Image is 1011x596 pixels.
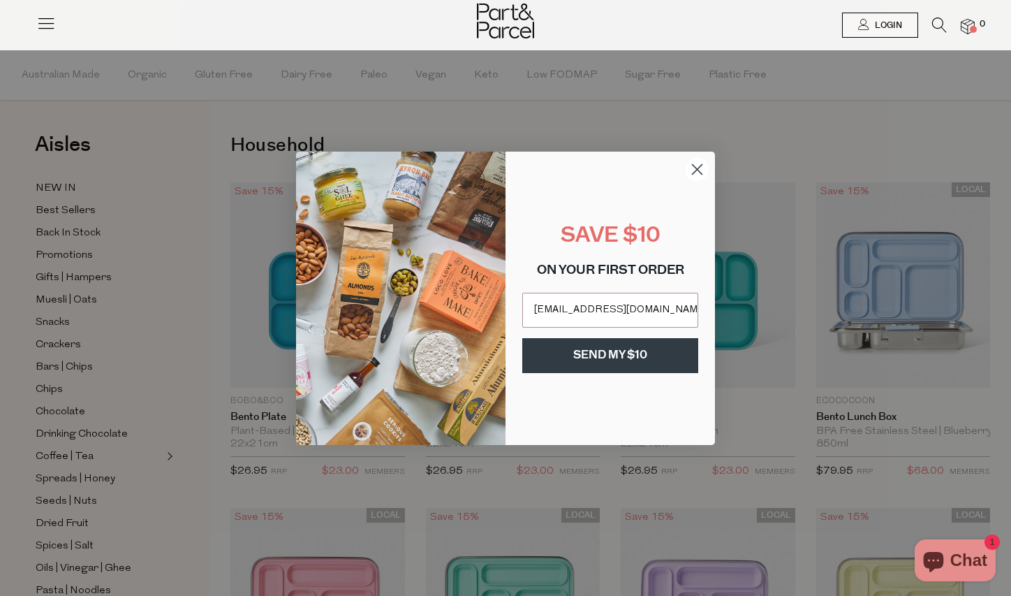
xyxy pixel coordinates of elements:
span: Login [871,20,902,31]
button: Close dialog [685,157,709,182]
span: 0 [976,18,989,31]
img: Part&Parcel [477,3,534,38]
button: SEND MY $10 [522,338,698,373]
a: Login [842,13,918,38]
a: 0 [961,19,975,34]
span: SAVE $10 [561,226,661,247]
inbox-online-store-chat: Shopify online store chat [910,539,1000,585]
input: Email [522,293,698,328]
span: ON YOUR FIRST ORDER [537,265,684,277]
img: 8150f546-27cf-4737-854f-2b4f1cdd6266.png [296,152,505,445]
